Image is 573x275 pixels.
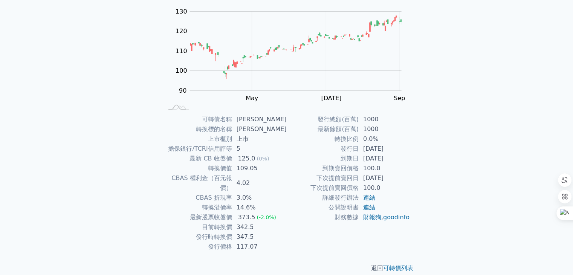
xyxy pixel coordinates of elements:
td: 0.0% [359,134,410,144]
td: [DATE] [359,144,410,154]
td: 最新 CB 收盤價 [163,154,232,163]
td: 最新股票收盤價 [163,212,232,222]
td: 5 [232,144,287,154]
td: 轉換比例 [287,134,359,144]
td: 轉換價值 [163,163,232,173]
td: 下次提前賣回價格 [287,183,359,193]
a: 可轉債列表 [383,264,413,272]
td: 117.07 [232,242,287,252]
p: 返回 [154,264,419,273]
a: 連結 [363,194,375,201]
td: 4.02 [232,173,287,193]
td: 轉換標的名稱 [163,124,232,134]
td: CBAS 權利金（百元報價） [163,173,232,193]
td: [PERSON_NAME] [232,115,287,124]
td: [DATE] [359,154,410,163]
div: 聊天小工具 [535,239,573,275]
td: 目前轉換價 [163,222,232,232]
tspan: 110 [176,47,187,55]
span: (-2.0%) [257,214,276,220]
tspan: May [246,95,258,102]
td: 擔保銀行/TCRI信用評等 [163,144,232,154]
div: 125.0 [237,154,257,163]
td: 1000 [359,115,410,124]
td: 下次提前賣回日 [287,173,359,183]
td: 上市 [232,134,287,144]
div: 373.5 [237,212,257,222]
td: 100.0 [359,163,410,173]
td: 財務數據 [287,212,359,222]
td: 100.0 [359,183,410,193]
td: 14.6% [232,203,287,212]
td: 發行時轉換價 [163,232,232,242]
td: [DATE] [359,173,410,183]
td: 3.0% [232,193,287,203]
span: (0%) [257,156,269,162]
td: 347.5 [232,232,287,242]
tspan: 90 [179,87,186,94]
tspan: Sep [394,95,405,102]
td: 發行總額(百萬) [287,115,359,124]
tspan: 100 [176,67,187,74]
tspan: [DATE] [321,95,341,102]
td: CBAS 折現率 [163,193,232,203]
tspan: 130 [176,8,187,15]
g: Chart [171,8,413,117]
td: 到期日 [287,154,359,163]
td: 342.5 [232,222,287,232]
td: 發行日 [287,144,359,154]
tspan: 120 [176,27,187,35]
g: Series [190,16,401,79]
td: 可轉債名稱 [163,115,232,124]
iframe: Chat Widget [535,239,573,275]
a: 財報狗 [363,214,381,221]
td: 最新餘額(百萬) [287,124,359,134]
td: 到期賣回價格 [287,163,359,173]
td: 1000 [359,124,410,134]
td: 公開說明書 [287,203,359,212]
td: , [359,212,410,222]
a: goodinfo [383,214,410,221]
a: 連結 [363,204,375,211]
td: 109.05 [232,163,287,173]
td: [PERSON_NAME] [232,124,287,134]
td: 發行價格 [163,242,232,252]
td: 轉換溢價率 [163,203,232,212]
td: 詳細發行辦法 [287,193,359,203]
td: 上市櫃別 [163,134,232,144]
